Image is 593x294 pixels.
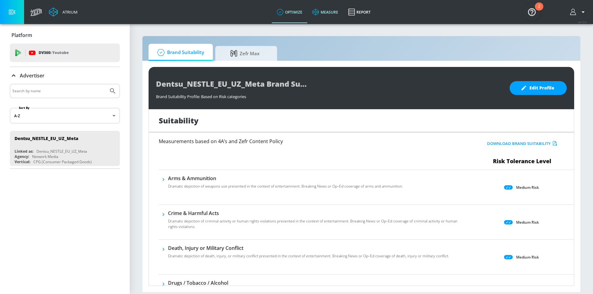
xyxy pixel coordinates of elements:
[10,27,120,44] div: Platform
[18,106,31,110] label: Sort By
[32,154,58,159] div: Network Media
[15,154,29,159] div: Agency:
[523,3,540,20] button: Open Resource Center, 2 new notifications
[11,32,32,39] p: Platform
[49,7,78,17] a: Atrium
[159,115,199,126] h1: Suitability
[15,159,30,164] div: Vertical:
[168,245,449,251] h6: Death, Injury or Military Conflict
[493,157,551,165] span: Risk Tolerance Level
[168,210,461,233] div: Crime & Harmful ActsDramatic depiction of criminal activity or human rights violations presented ...
[168,218,461,230] p: Dramatic depiction of criminal activity or human rights violations presented in the context of en...
[578,20,587,24] span: v 4.19.0
[538,6,540,14] div: 2
[168,175,403,182] h6: Arms & Ammunition
[221,46,268,61] span: Zefr Max
[516,219,539,226] p: Medium Risk
[20,72,44,79] p: Advertiser
[168,210,461,217] h6: Crime & Harmful Acts
[168,253,449,259] p: Dramatic depiction of death, injury, or military conflict presented in the context of entertainme...
[486,139,559,148] button: Download Brand Suitability
[36,149,87,154] div: Dentsu_NESTLE_EU_UZ_Meta
[33,159,92,164] div: CPG (Consumer Packaged Goods)
[159,139,435,144] h6: Measurements based on 4A’s and Zefr Content Policy
[10,108,120,123] div: A-Z
[10,67,120,84] div: Advertiser
[168,175,403,193] div: Arms & AmmunitionDramatic depiction of weapons use presented in the context of entertainment. Bre...
[168,280,461,286] h6: Drugs / Tobacco / Alcohol
[10,128,120,168] nav: list of Advertiser
[155,45,204,60] span: Brand Suitability
[510,81,567,95] button: Edit Profile
[15,149,33,154] div: Linked as:
[39,49,69,56] p: DV360:
[516,184,539,191] p: Medium Risk
[168,245,449,263] div: Death, Injury or Military ConflictDramatic depiction of death, injury, or military conflict prese...
[307,1,343,23] a: measure
[343,1,376,23] a: Report
[52,49,69,56] p: Youtube
[516,254,539,260] p: Medium Risk
[10,84,120,168] div: Advertiser
[10,131,120,166] div: Dentsu_NESTLE_EU_UZ_MetaLinked as:Dentsu_NESTLE_EU_UZ_MetaAgency:Network MediaVertical:CPG (Consu...
[168,184,403,189] p: Dramatic depiction of weapons use presented in the context of entertainment. Breaking News or Op–...
[60,9,78,15] div: Atrium
[12,87,106,95] input: Search by name
[272,1,307,23] a: optimize
[156,91,503,99] div: Brand Suitability Profile: Based on Risk categories
[522,84,554,92] span: Edit Profile
[10,43,120,62] div: DV360: Youtube
[15,135,78,141] div: Dentsu_NESTLE_EU_UZ_Meta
